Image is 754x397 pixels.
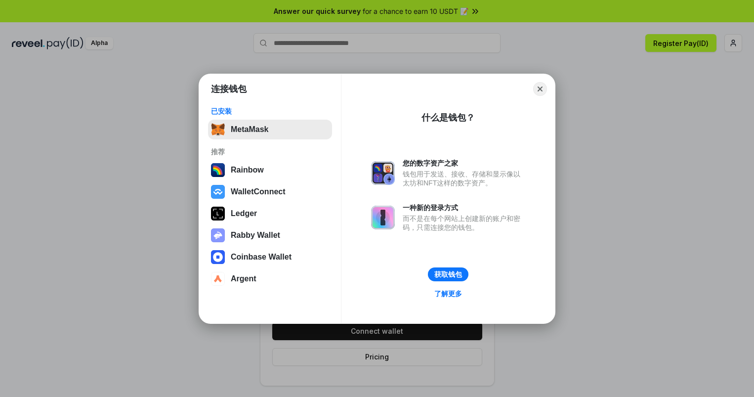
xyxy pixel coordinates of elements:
img: svg+xml,%3Csvg%20width%3D%2228%22%20height%3D%2228%22%20viewBox%3D%220%200%2028%2028%22%20fill%3D... [211,185,225,199]
div: 一种新的登录方式 [403,203,525,212]
div: Argent [231,274,256,283]
button: Coinbase Wallet [208,247,332,267]
div: 获取钱包 [434,270,462,279]
img: svg+xml,%3Csvg%20xmlns%3D%22http%3A%2F%2Fwww.w3.org%2F2000%2Fsvg%22%20fill%3D%22none%22%20viewBox... [211,228,225,242]
div: Coinbase Wallet [231,253,292,262]
img: svg+xml,%3Csvg%20xmlns%3D%22http%3A%2F%2Fwww.w3.org%2F2000%2Fsvg%22%20fill%3D%22none%22%20viewBox... [371,161,395,185]
div: Rainbow [231,166,264,175]
div: Ledger [231,209,257,218]
div: 您的数字资产之家 [403,159,525,168]
button: Rainbow [208,160,332,180]
button: Rabby Wallet [208,225,332,245]
button: 获取钱包 [428,267,468,281]
img: svg+xml,%3Csvg%20width%3D%2228%22%20height%3D%2228%22%20viewBox%3D%220%200%2028%2028%22%20fill%3D... [211,250,225,264]
button: WalletConnect [208,182,332,202]
button: Argent [208,269,332,289]
div: Rabby Wallet [231,231,280,240]
button: MetaMask [208,120,332,139]
button: Ledger [208,204,332,223]
div: 什么是钱包？ [421,112,475,124]
img: svg+xml,%3Csvg%20width%3D%2228%22%20height%3D%2228%22%20viewBox%3D%220%200%2028%2028%22%20fill%3D... [211,272,225,286]
div: 了解更多 [434,289,462,298]
div: 而不是在每个网站上创建新的账户和密码，只需连接您的钱包。 [403,214,525,232]
img: svg+xml,%3Csvg%20width%3D%22120%22%20height%3D%22120%22%20viewBox%3D%220%200%20120%20120%22%20fil... [211,163,225,177]
div: WalletConnect [231,187,286,196]
img: svg+xml,%3Csvg%20xmlns%3D%22http%3A%2F%2Fwww.w3.org%2F2000%2Fsvg%22%20fill%3D%22none%22%20viewBox... [371,206,395,229]
div: 已安装 [211,107,329,116]
img: svg+xml,%3Csvg%20fill%3D%22none%22%20height%3D%2233%22%20viewBox%3D%220%200%2035%2033%22%20width%... [211,123,225,136]
img: svg+xml,%3Csvg%20xmlns%3D%22http%3A%2F%2Fwww.w3.org%2F2000%2Fsvg%22%20width%3D%2228%22%20height%3... [211,207,225,221]
div: MetaMask [231,125,268,134]
a: 了解更多 [428,287,468,300]
button: Close [533,82,547,96]
h1: 连接钱包 [211,83,247,95]
div: 钱包用于发送、接收、存储和显示像以太坊和NFT这样的数字资产。 [403,170,525,187]
div: 推荐 [211,147,329,156]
